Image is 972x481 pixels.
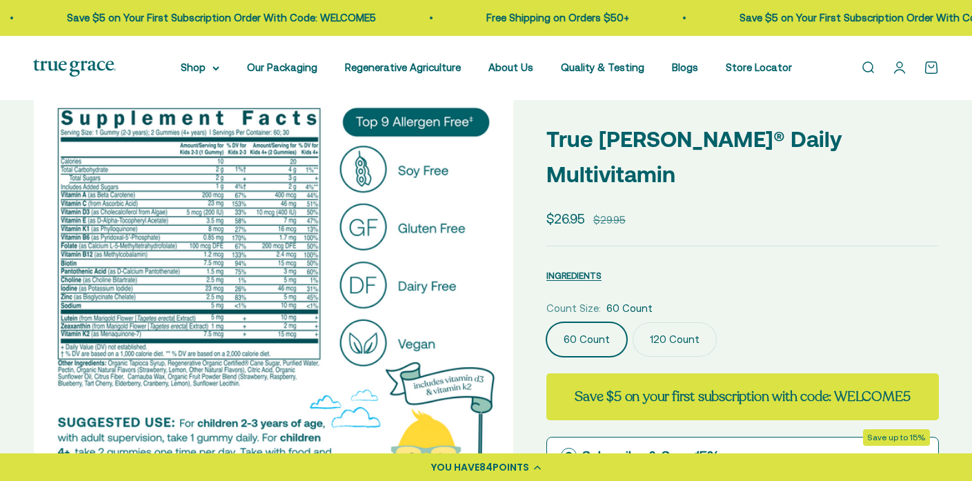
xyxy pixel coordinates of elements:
[546,121,939,192] p: True [PERSON_NAME]® Daily Multivitamin
[431,460,479,474] span: YOU HAVE
[546,271,602,281] span: INGREDIENTS
[479,460,493,474] span: 84
[493,460,529,474] span: POINTS
[643,10,952,26] p: Save $5 on Your First Subscription Order With Code: WELCOME5
[345,61,461,73] a: Regenerative Agriculture
[247,61,317,73] a: Our Packaging
[546,208,585,229] sale-price: $26.95
[593,212,626,228] compare-at-price: $29.95
[546,267,602,284] button: INGREDIENTS
[561,61,644,73] a: Quality & Testing
[726,61,792,73] a: Store Locator
[672,61,698,73] a: Blogs
[546,300,601,317] legend: Count Size:
[390,12,533,23] a: Free Shipping on Orders $50+
[181,59,219,76] summary: Shop
[606,300,653,317] span: 60 Count
[575,387,910,406] strong: Save $5 on your first subscription with code: WELCOME5
[488,61,533,73] a: About Us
